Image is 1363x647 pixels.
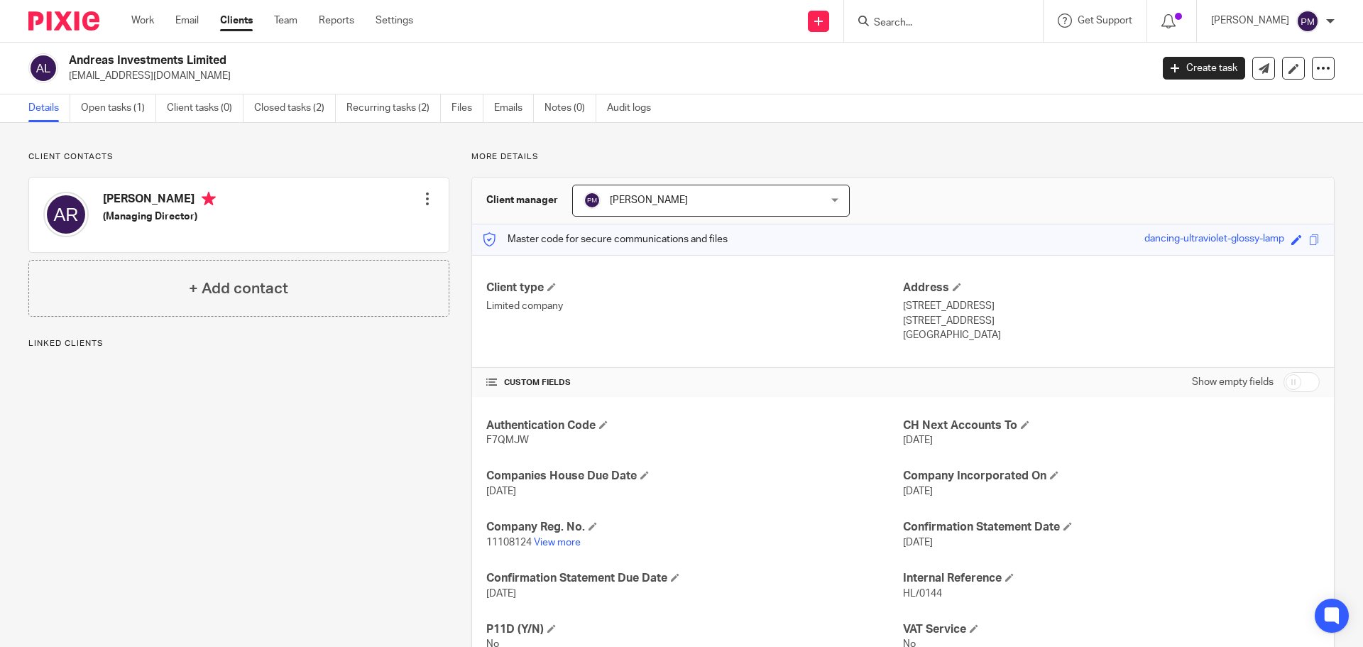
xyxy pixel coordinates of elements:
[486,622,903,637] h4: P11D (Y/N)
[903,281,1320,295] h4: Address
[486,377,903,388] h4: CUSTOM FIELDS
[486,571,903,586] h4: Confirmation Statement Due Date
[903,571,1320,586] h4: Internal Reference
[69,53,927,68] h2: Andreas Investments Limited
[189,278,288,300] h4: + Add contact
[1211,13,1289,28] p: [PERSON_NAME]
[494,94,534,122] a: Emails
[486,538,532,548] span: 11108124
[903,538,933,548] span: [DATE]
[103,192,216,210] h4: [PERSON_NAME]
[131,13,154,28] a: Work
[903,418,1320,433] h4: CH Next Accounts To
[1296,10,1319,33] img: svg%3E
[486,435,529,445] span: F7QMJW
[544,94,596,122] a: Notes (0)
[486,589,516,599] span: [DATE]
[202,192,216,206] i: Primary
[28,53,58,83] img: svg%3E
[903,589,942,599] span: HL/0144
[471,151,1335,163] p: More details
[319,13,354,28] a: Reports
[486,418,903,433] h4: Authentication Code
[486,520,903,535] h4: Company Reg. No.
[903,328,1320,342] p: [GEOGRAPHIC_DATA]
[220,13,253,28] a: Clients
[28,151,449,163] p: Client contacts
[486,299,903,313] p: Limited company
[903,469,1320,484] h4: Company Incorporated On
[1192,375,1274,389] label: Show empty fields
[254,94,336,122] a: Closed tasks (2)
[584,192,601,209] img: svg%3E
[274,13,297,28] a: Team
[483,232,728,246] p: Master code for secure communications and files
[1078,16,1132,26] span: Get Support
[43,192,89,237] img: svg%3E
[1144,232,1284,248] div: dancing-ultraviolet-glossy-lamp
[486,469,903,484] h4: Companies House Due Date
[28,11,99,31] img: Pixie
[903,299,1320,313] p: [STREET_ADDRESS]
[534,538,581,548] a: View more
[103,210,216,224] h5: (Managing Director)
[486,281,903,295] h4: Client type
[610,195,688,205] span: [PERSON_NAME]
[903,486,933,496] span: [DATE]
[167,94,243,122] a: Client tasks (0)
[1163,57,1245,80] a: Create task
[607,94,662,122] a: Audit logs
[903,520,1320,535] h4: Confirmation Statement Date
[903,435,933,445] span: [DATE]
[28,338,449,349] p: Linked clients
[81,94,156,122] a: Open tasks (1)
[376,13,413,28] a: Settings
[486,193,558,207] h3: Client manager
[903,622,1320,637] h4: VAT Service
[451,94,483,122] a: Files
[346,94,441,122] a: Recurring tasks (2)
[69,69,1142,83] p: [EMAIL_ADDRESS][DOMAIN_NAME]
[903,314,1320,328] p: [STREET_ADDRESS]
[486,486,516,496] span: [DATE]
[872,17,1000,30] input: Search
[28,94,70,122] a: Details
[175,13,199,28] a: Email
